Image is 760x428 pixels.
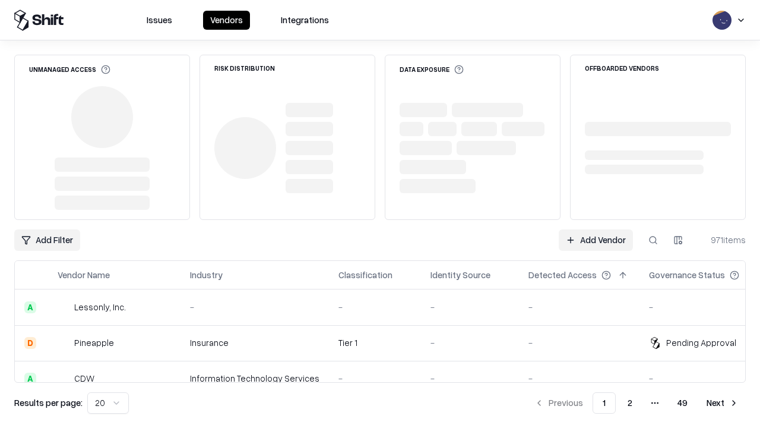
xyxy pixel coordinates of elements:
div: Unmanaged Access [29,65,110,74]
nav: pagination [527,392,746,414]
button: Add Filter [14,229,80,251]
div: - [528,336,630,349]
div: Vendor Name [58,269,110,281]
div: - [430,372,509,385]
div: Insurance [190,336,319,349]
div: A [24,373,36,385]
div: - [649,372,758,385]
div: Tier 1 [338,336,411,349]
div: Detected Access [528,269,597,281]
div: Risk Distribution [214,65,275,71]
button: 49 [668,392,697,414]
button: Next [699,392,746,414]
div: - [338,301,411,313]
div: - [430,336,509,349]
div: Pending Approval [666,336,736,349]
div: D [24,337,36,349]
div: A [24,301,36,313]
img: CDW [58,373,69,385]
div: - [430,301,509,313]
img: Lessonly, Inc. [58,301,69,313]
div: Pineapple [74,336,114,349]
div: Classification [338,269,392,281]
button: Issues [140,11,179,30]
p: Results per page: [14,396,83,409]
div: Lessonly, Inc. [74,301,126,313]
div: - [528,372,630,385]
div: - [338,372,411,385]
button: Integrations [274,11,336,30]
div: Information Technology Services [190,372,319,385]
div: Governance Status [649,269,725,281]
div: Identity Source [430,269,490,281]
div: CDW [74,372,94,385]
div: 971 items [698,234,746,246]
div: Industry [190,269,223,281]
button: Vendors [203,11,250,30]
div: - [528,301,630,313]
div: - [190,301,319,313]
div: - [649,301,758,313]
div: Offboarded Vendors [585,65,659,71]
div: Data Exposure [400,65,464,74]
a: Add Vendor [559,229,633,251]
button: 2 [618,392,642,414]
img: Pineapple [58,337,69,349]
button: 1 [593,392,616,414]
